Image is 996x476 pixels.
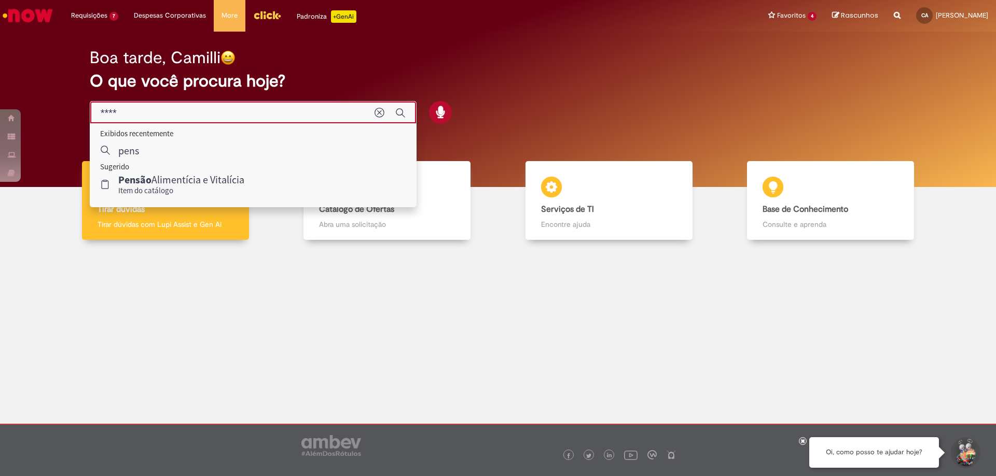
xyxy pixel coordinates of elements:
[763,204,848,214] b: Base de Conhecimento
[586,453,591,458] img: logo_footer_twitter.png
[498,161,720,240] a: Serviços de TI Encontre ajuda
[297,10,356,23] div: Padroniza
[832,11,878,21] a: Rascunhos
[936,11,988,20] span: [PERSON_NAME]
[90,72,907,90] h2: O que você procura hoje?
[98,219,233,229] p: Tirar dúvidas com Lupi Assist e Gen Ai
[921,12,928,19] span: CA
[98,204,145,214] b: Tirar dúvidas
[809,437,939,468] div: Oi, como posso te ajudar hoje?
[331,10,356,23] p: +GenAi
[1,5,54,26] img: ServiceNow
[667,450,676,459] img: logo_footer_naosei.png
[134,10,206,21] span: Despesas Corporativas
[841,10,878,20] span: Rascunhos
[647,450,657,459] img: logo_footer_workplace.png
[90,49,220,67] h2: Boa tarde, Camilli
[54,161,276,240] a: Tirar dúvidas Tirar dúvidas com Lupi Assist e Gen Ai
[71,10,107,21] span: Requisições
[949,437,980,468] button: Iniciar Conversa de Suporte
[720,161,942,240] a: Base de Conhecimento Consulte e aprenda
[220,50,236,65] img: happy-face.png
[222,10,238,21] span: More
[763,219,898,229] p: Consulte e aprenda
[253,7,281,23] img: click_logo_yellow_360x200.png
[624,448,638,461] img: logo_footer_youtube.png
[541,204,594,214] b: Serviços de TI
[808,12,817,21] span: 4
[319,219,455,229] p: Abra uma solicitação
[566,453,571,458] img: logo_footer_facebook.png
[541,219,677,229] p: Encontre ajuda
[109,12,118,21] span: 7
[319,204,394,214] b: Catálogo de Ofertas
[301,435,361,456] img: logo_footer_ambev_rotulo_gray.png
[777,10,806,21] span: Favoritos
[607,453,612,459] img: logo_footer_linkedin.png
